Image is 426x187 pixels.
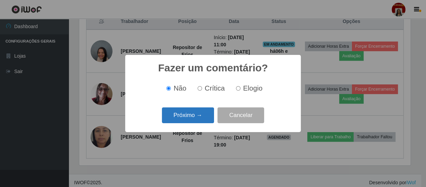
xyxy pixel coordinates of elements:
input: Elogio [236,86,240,91]
button: Próximo → [162,107,214,124]
h2: Fazer um comentário? [158,62,268,74]
button: Cancelar [217,107,264,124]
span: Crítica [205,84,225,92]
input: Não [166,86,171,91]
span: Não [174,84,186,92]
span: Elogio [243,84,262,92]
input: Crítica [198,86,202,91]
